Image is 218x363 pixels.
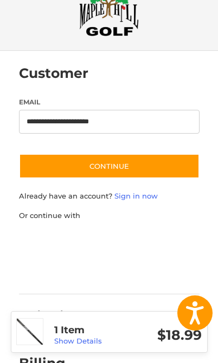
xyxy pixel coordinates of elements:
img: Cobra LTDx Fairway Wood Shaft [17,319,43,345]
button: Continue [19,154,200,179]
h2: Shipping [19,308,83,325]
h3: 1 Item [54,324,128,336]
h2: Customer [19,65,88,82]
iframe: PayPal-venmo [15,265,97,284]
iframe: PayPal-paylater [107,232,189,251]
iframe: Google Customer Reviews [129,334,218,363]
a: Sign in now [114,192,158,200]
p: Or continue with [19,210,200,221]
label: Email [19,97,200,107]
p: Already have an account? [19,191,200,202]
a: Show Details [54,336,102,345]
iframe: PayPal-paypal [15,232,97,251]
h3: $18.99 [128,327,202,344]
